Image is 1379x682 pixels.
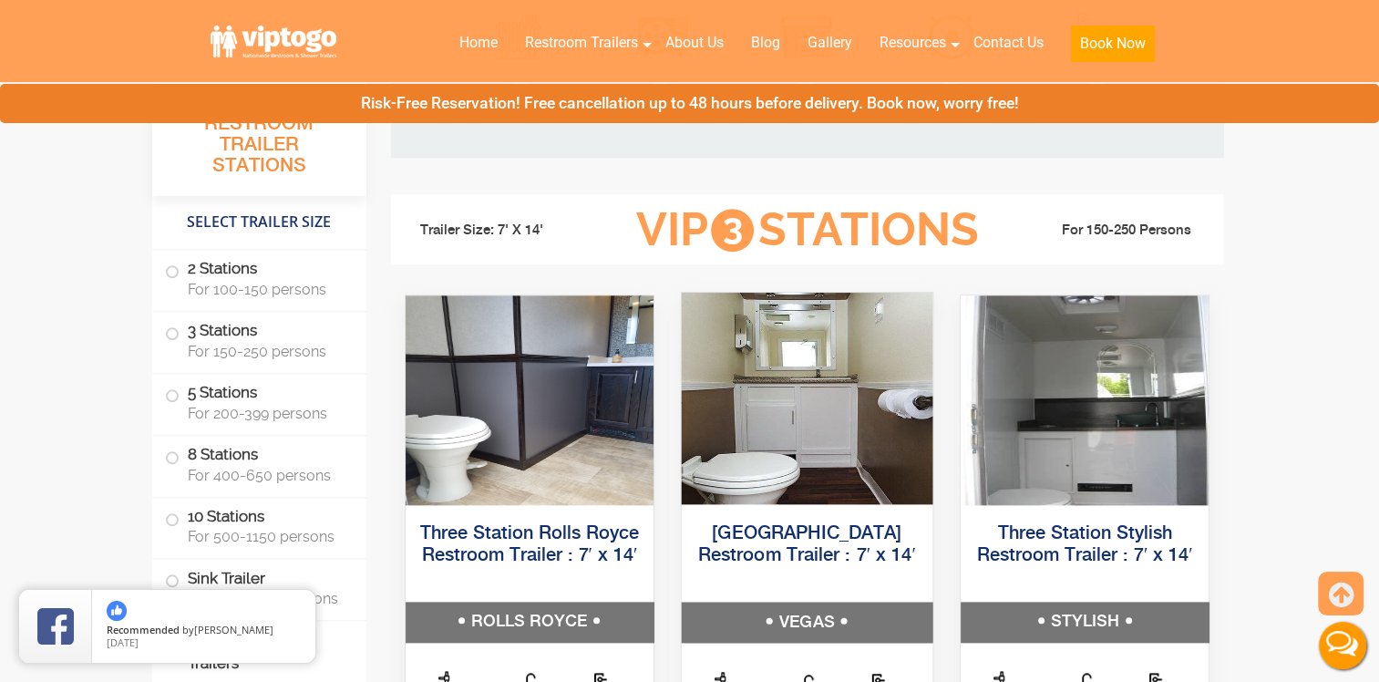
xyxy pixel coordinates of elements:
[165,498,354,554] label: 10 Stations
[406,295,654,505] img: Side view of three station restroom trailer with three separate doors with signs
[152,205,366,240] h4: Select Trailer Size
[37,608,74,645] img: Review Rating
[107,625,301,637] span: by
[188,467,345,484] span: For 400-650 persons
[165,436,354,492] label: 8 Stations
[698,523,916,564] a: [GEOGRAPHIC_DATA] Restroom Trailer : 7′ x 14′
[165,559,354,615] label: Sink Trailer
[794,23,866,63] a: Gallery
[107,601,127,621] img: thumbs up icon
[107,623,180,636] span: Recommended
[682,292,932,503] img: Side view of three station restroom trailer with three separate doors with signs
[165,250,354,306] label: 2 Stations
[188,405,345,422] span: For 200-399 persons
[977,524,1193,565] a: Three Station Stylish Restroom Trailer : 7′ x 14′
[960,23,1057,63] a: Contact Us
[511,23,652,63] a: Restroom Trailers
[682,602,932,642] h5: VEGAS
[165,374,354,430] label: 5 Stations
[406,602,654,642] h5: ROLLS ROYCE
[607,205,1006,255] h3: VIP Stations
[194,623,273,636] span: [PERSON_NAME]
[404,203,608,258] li: Trailer Size: 7' X 14'
[652,23,737,63] a: About Us
[188,281,345,298] span: For 100-150 persons
[961,602,1209,642] h5: STYLISH
[737,23,794,63] a: Blog
[188,528,345,545] span: For 500-1150 persons
[1007,220,1211,242] li: For 150-250 Persons
[866,23,960,63] a: Resources
[446,23,511,63] a: Home
[165,312,354,368] label: 3 Stations
[711,209,754,252] span: 3
[1071,26,1155,62] button: Book Now
[1306,609,1379,682] button: Live Chat
[420,524,639,565] a: Three Station Rolls Royce Restroom Trailer : 7′ x 14′
[961,295,1209,505] img: Side view of three station restroom trailer with three separate doors with signs
[107,635,139,649] span: [DATE]
[152,87,366,196] h3: All Portable Restroom Trailer Stations
[1057,23,1168,73] a: Book Now
[188,343,345,360] span: For 150-250 persons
